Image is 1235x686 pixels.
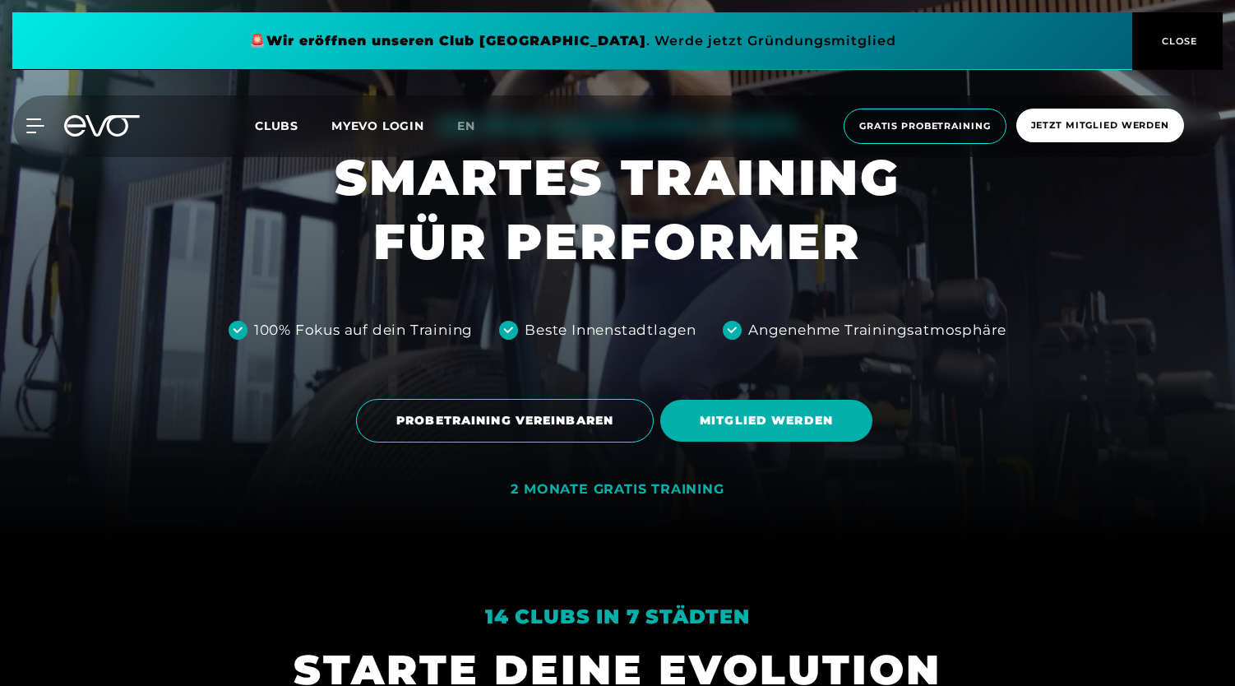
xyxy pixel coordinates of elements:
[511,481,724,498] div: 2 MONATE GRATIS TRAINING
[660,387,879,454] a: MITGLIED WERDEN
[335,146,900,274] h1: SMARTES TRAINING FÜR PERFORMER
[1132,12,1223,70] button: CLOSE
[700,412,833,429] span: MITGLIED WERDEN
[1011,109,1189,144] a: Jetzt Mitglied werden
[839,109,1011,144] a: Gratis Probetraining
[457,118,475,133] span: en
[525,320,696,341] div: Beste Innenstadtlagen
[255,118,331,133] a: Clubs
[254,320,473,341] div: 100% Fokus auf dein Training
[255,118,298,133] span: Clubs
[1031,118,1169,132] span: Jetzt Mitglied werden
[331,118,424,133] a: MYEVO LOGIN
[859,119,991,133] span: Gratis Probetraining
[396,412,613,429] span: PROBETRAINING VEREINBAREN
[748,320,1006,341] div: Angenehme Trainingsatmosphäre
[457,117,495,136] a: en
[356,387,660,455] a: PROBETRAINING VEREINBAREN
[1158,34,1198,49] span: CLOSE
[485,605,750,628] em: 14 Clubs in 7 Städten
